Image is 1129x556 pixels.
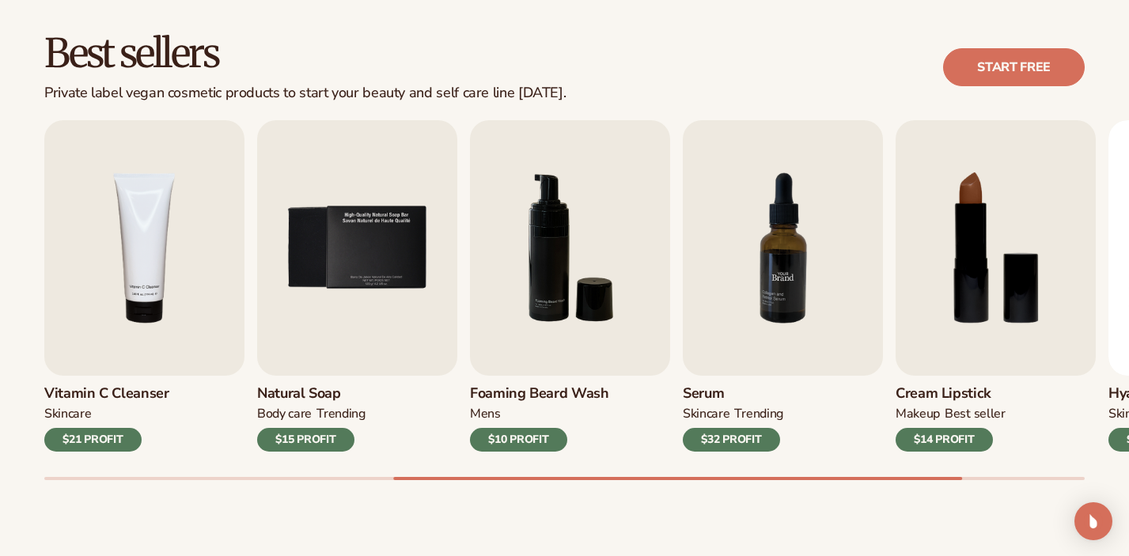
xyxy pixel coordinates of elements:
[44,428,142,452] div: $21 PROFIT
[683,120,883,376] img: Shopify Image 11
[470,406,501,422] div: mens
[896,406,940,422] div: MAKEUP
[683,406,729,422] div: SKINCARE
[896,120,1096,452] a: 8 / 9
[470,120,670,452] a: 6 / 9
[470,385,609,403] h3: Foaming beard wash
[44,406,91,422] div: Skincare
[44,385,169,403] h3: Vitamin C Cleanser
[734,406,782,422] div: TRENDING
[257,406,312,422] div: BODY Care
[470,428,567,452] div: $10 PROFIT
[683,120,883,452] a: 7 / 9
[896,428,993,452] div: $14 PROFIT
[683,428,780,452] div: $32 PROFIT
[1074,502,1112,540] div: Open Intercom Messenger
[683,385,783,403] h3: Serum
[945,406,1006,422] div: BEST SELLER
[44,33,566,75] h2: Best sellers
[257,428,354,452] div: $15 PROFIT
[44,120,244,452] a: 4 / 9
[257,385,366,403] h3: Natural Soap
[257,120,457,452] a: 5 / 9
[943,48,1085,86] a: Start free
[896,385,1006,403] h3: Cream Lipstick
[44,85,566,102] div: Private label vegan cosmetic products to start your beauty and self care line [DATE].
[316,406,365,422] div: TRENDING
